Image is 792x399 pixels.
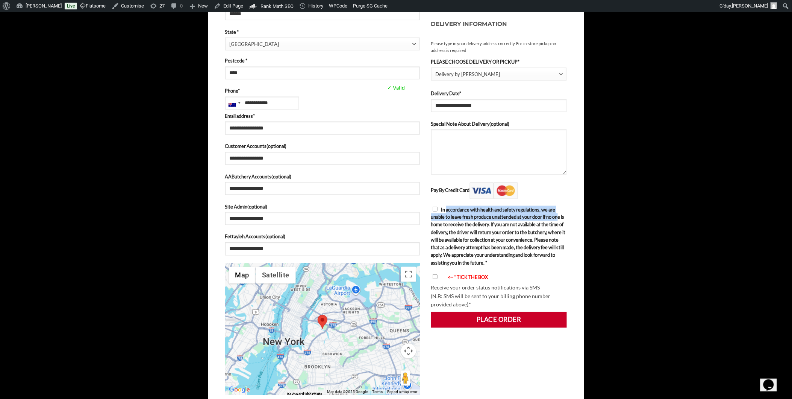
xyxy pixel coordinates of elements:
button: Keyboard shortcuts [287,390,322,399]
img: arrow-blink.gif [441,276,448,280]
span: In accordance with health and safety regulations, we are unable to leave fresh produce unattended... [431,207,566,266]
label: Email address [225,112,420,120]
button: Drag Pegman onto the map to open Street View [401,371,410,386]
label: PLEASE CHOOSE DELIVERY OR PICKUP [431,58,567,65]
span: Map data ©2025 Google [327,390,368,394]
input: <-- * TICK THE BOX [433,274,438,279]
button: Toggle fullscreen view [401,267,416,282]
span: [PERSON_NAME] [732,3,768,9]
h3: Delivery Information [431,12,567,37]
iframe: chat widget [760,369,784,391]
span: Delivery by Abu Ahmad Butchery [431,68,567,81]
button: Place order [431,312,567,328]
span: (optional) [490,121,510,127]
button: Show satellite imagery [256,267,296,284]
label: Fettayleh Accounts [225,233,420,241]
span: State [225,38,420,50]
div: Australia: +61 [226,97,243,109]
img: Pay By Credit Card [470,183,518,199]
label: Postcode [225,57,420,64]
button: Map camera controls [401,344,416,359]
img: Google [227,385,252,395]
span: (optional) [272,174,292,180]
span: Delivery by Abu Ahmad Butchery [435,68,559,81]
span: (optional) [267,143,287,149]
small: Please type in your delivery address correctly. For in-store pickup no address is required [431,40,567,54]
label: Customer Accounts [225,142,420,150]
label: State [225,28,420,36]
span: (optional) [266,234,286,240]
font: <-- * TICK THE BOX [448,274,488,280]
label: Pay By Credit Card [431,187,518,193]
a: Live [65,3,77,9]
input: In accordance with health and safety regulations, we are unable to leave fresh produce unattended... [433,207,438,212]
span: (optional) [248,204,268,210]
label: Site Admin [225,203,420,210]
label: Delivery Date [431,90,567,97]
a: Terms (opens in new tab) [373,390,383,394]
label: Special Note About Delivery [431,120,567,128]
a: Report a map error [388,390,418,394]
label: Phone [225,87,420,94]
a: Open this area in Google Maps (opens a new window) [227,385,252,395]
p: Receive your order status notifications via SMS (N.B: SMS will be sent to your billing phone numb... [431,284,567,309]
span: New South Wales [229,38,412,50]
label: AAButchery Accounts [225,173,420,180]
img: Avatar of Adam Kawtharani [771,2,777,9]
button: Show street map [229,267,256,284]
span: ✓ Valid [386,84,460,92]
span: Rank Math SEO [260,3,294,9]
